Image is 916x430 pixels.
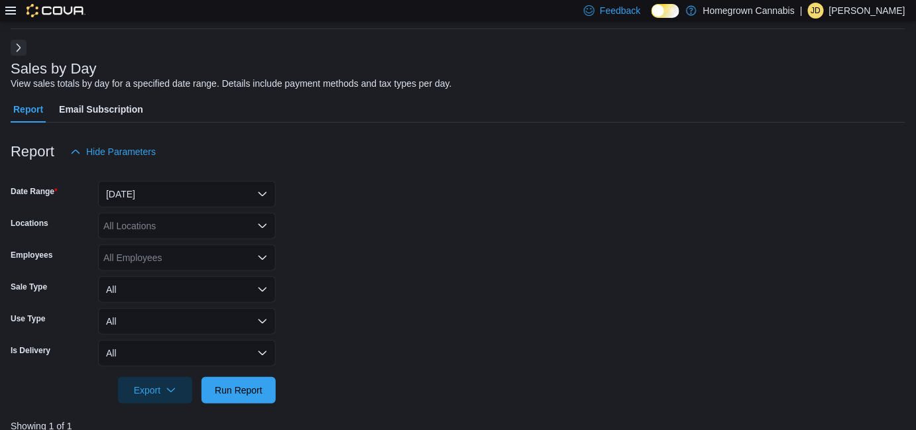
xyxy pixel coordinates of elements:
[652,4,679,18] input: Dark Mode
[11,345,50,356] label: Is Delivery
[11,77,452,91] div: View sales totals by day for a specified date range. Details include payment methods and tax type...
[126,377,184,403] span: Export
[11,144,54,160] h3: Report
[11,250,52,260] label: Employees
[11,313,45,324] label: Use Type
[98,276,276,303] button: All
[215,384,262,397] span: Run Report
[600,4,640,17] span: Feedback
[811,3,821,19] span: JD
[257,252,268,263] button: Open list of options
[98,308,276,335] button: All
[257,221,268,231] button: Open list of options
[118,377,192,403] button: Export
[65,138,161,165] button: Hide Parameters
[652,18,652,19] span: Dark Mode
[800,3,803,19] p: |
[86,145,156,158] span: Hide Parameters
[11,61,97,77] h3: Sales by Day
[703,3,795,19] p: Homegrown Cannabis
[13,96,43,123] span: Report
[59,96,143,123] span: Email Subscription
[11,186,58,197] label: Date Range
[98,340,276,366] button: All
[11,282,47,292] label: Sale Type
[27,4,86,17] img: Cova
[829,3,905,19] p: [PERSON_NAME]
[11,218,48,229] label: Locations
[11,40,27,56] button: Next
[201,377,276,403] button: Run Report
[808,3,824,19] div: Jordan Denomme
[98,181,276,207] button: [DATE]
